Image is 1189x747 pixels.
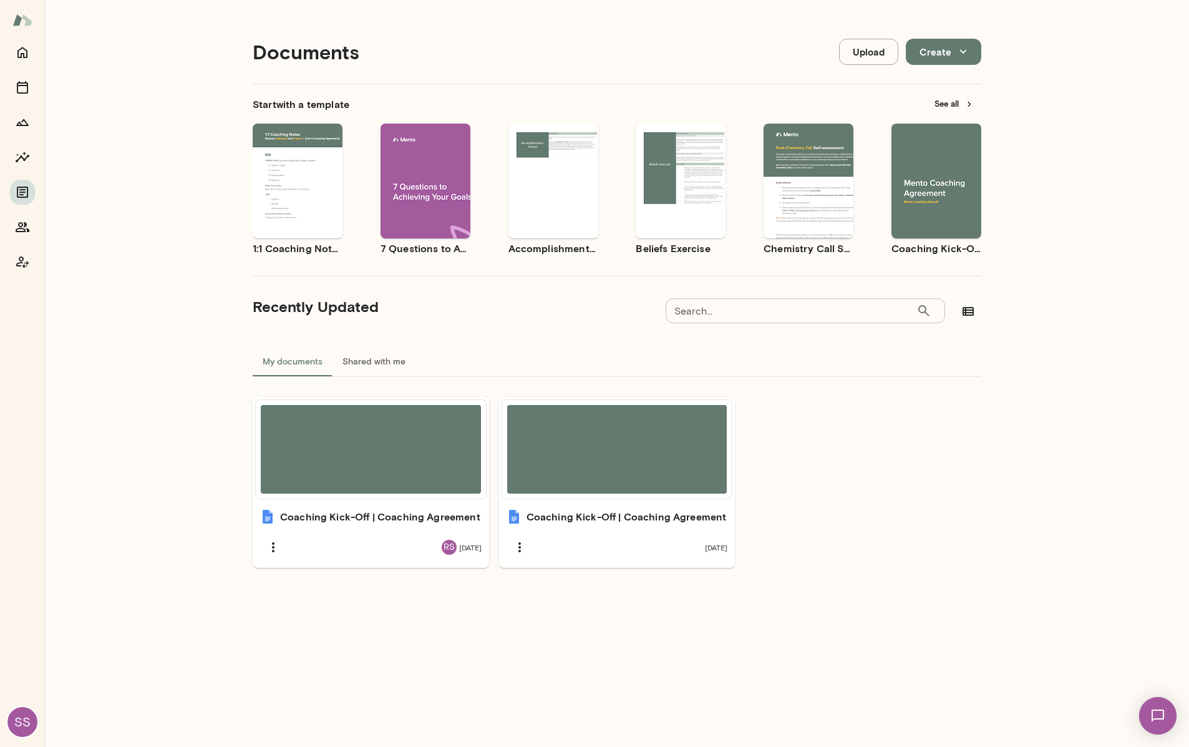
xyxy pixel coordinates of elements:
[507,509,522,524] img: Coaching Kick-Off | Coaching Agreement
[705,542,727,552] span: [DATE]
[636,241,726,256] h6: Beliefs Exercise
[253,296,379,316] h5: Recently Updated
[7,707,37,737] div: SS
[527,509,727,524] h6: Coaching Kick-Off | Coaching Agreement
[906,39,981,65] button: Create
[10,180,35,205] button: Documents
[332,346,415,376] button: Shared with me
[260,509,275,524] img: Coaching Kick-Off | Coaching Agreement
[12,8,32,32] img: Mento
[764,241,853,256] h6: Chemistry Call Self-Assessment [Coaches only]
[442,540,457,555] div: RS
[253,241,342,256] h6: 1:1 Coaching Notes
[10,75,35,100] button: Sessions
[253,97,349,112] h6: Start with a template
[891,241,981,256] h6: Coaching Kick-Off | Coaching Agreement
[508,241,598,256] h6: Accomplishment Tracker
[927,94,981,114] button: See all
[10,145,35,170] button: Insights
[10,250,35,275] button: Coach app
[10,215,35,240] button: Members
[280,509,480,524] h6: Coaching Kick-Off | Coaching Agreement
[253,346,981,376] div: documents tabs
[253,346,332,376] button: My documents
[459,542,482,552] span: [DATE]
[10,40,35,65] button: Home
[839,39,898,65] button: Upload
[10,110,35,135] button: Growth Plan
[253,40,359,64] h4: Documents
[381,241,470,256] h6: 7 Questions to Achieving Your Goals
